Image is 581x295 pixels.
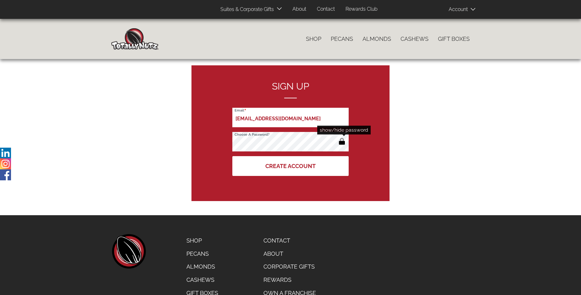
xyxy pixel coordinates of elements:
[259,247,321,260] a: About
[182,234,223,247] a: Shop
[259,260,321,273] a: Corporate Gifts
[433,32,474,46] a: Gift Boxes
[396,32,433,46] a: Cashews
[111,234,146,269] a: home
[259,273,321,287] a: Rewards
[259,234,321,247] a: Contact
[341,3,382,15] a: Rewards Club
[317,126,371,134] div: show/hide password
[288,3,311,15] a: About
[216,3,276,16] a: Suites & Corporate Gifts
[232,156,349,176] button: Create Account
[301,32,326,46] a: Shop
[182,247,223,260] a: Pecans
[111,28,158,50] img: Home
[326,32,358,46] a: Pecans
[232,108,349,127] input: Email
[182,260,223,273] a: Almonds
[312,3,340,15] a: Contact
[182,273,223,287] a: Cashews
[358,32,396,46] a: Almonds
[232,81,349,98] h2: Sign up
